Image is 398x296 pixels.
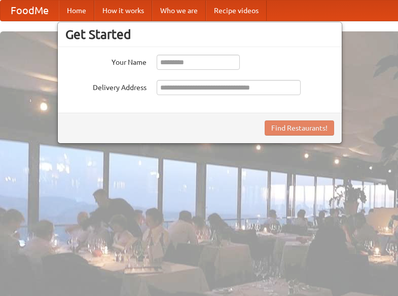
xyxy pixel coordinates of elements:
[265,120,334,136] button: Find Restaurants!
[59,1,94,21] a: Home
[206,1,267,21] a: Recipe videos
[65,55,147,67] label: Your Name
[65,27,334,42] h3: Get Started
[94,1,152,21] a: How it works
[65,80,147,93] label: Delivery Address
[1,1,59,21] a: FoodMe
[152,1,206,21] a: Who we are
